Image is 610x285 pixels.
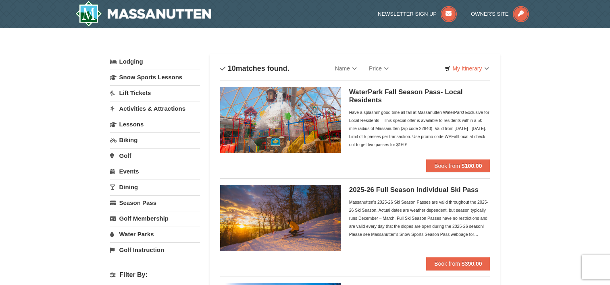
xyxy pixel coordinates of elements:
a: Massanutten Resort [75,1,212,27]
h5: 2025-26 Full Season Individual Ski Pass [349,186,490,194]
a: Golf Instruction [110,242,200,257]
a: Lift Tickets [110,85,200,100]
a: My Itinerary [439,62,494,74]
span: Owner's Site [471,11,509,17]
a: Snow Sports Lessons [110,70,200,85]
span: 10 [228,64,236,72]
h5: WaterPark Fall Season Pass- Local Residents [349,88,490,104]
a: Newsletter Sign Up [378,11,457,17]
a: Golf [110,148,200,163]
span: Book from [434,260,460,267]
span: Newsletter Sign Up [378,11,437,17]
a: Owner's Site [471,11,529,17]
strong: $390.00 [462,260,482,267]
button: Book from $390.00 [426,257,490,270]
div: Have a splashin' good time all fall at Massanutten WaterPark! Exclusive for Local Residents – Thi... [349,108,490,149]
button: Book from $100.00 [426,159,490,172]
a: Dining [110,180,200,194]
strong: $100.00 [462,163,482,169]
h4: matches found. [220,64,289,72]
a: Lodging [110,54,200,69]
img: 6619937-208-2295c65e.jpg [220,185,341,251]
a: Season Pass [110,195,200,210]
h4: Filter By: [110,271,200,279]
a: Price [363,60,395,76]
a: Activities & Attractions [110,101,200,116]
span: Book from [434,163,460,169]
img: Massanutten Resort Logo [75,1,212,27]
a: Name [329,60,363,76]
a: Golf Membership [110,211,200,226]
a: Biking [110,132,200,147]
img: 6619937-212-8c750e5f.jpg [220,87,341,153]
div: Massanutten's 2025-26 Ski Season Passes are valid throughout the 2025-26 Ski Season. Actual dates... [349,198,490,238]
a: Events [110,164,200,179]
a: Water Parks [110,227,200,242]
a: Lessons [110,117,200,132]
